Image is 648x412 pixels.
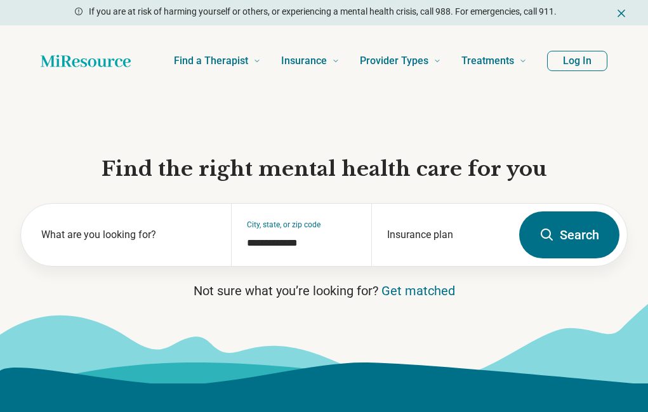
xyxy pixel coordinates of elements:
[281,36,340,86] a: Insurance
[360,52,428,70] span: Provider Types
[41,48,131,74] a: Home page
[20,282,628,300] p: Not sure what you’re looking for?
[41,227,216,243] label: What are you looking for?
[174,36,261,86] a: Find a Therapist
[547,51,607,71] button: Log In
[519,211,619,258] button: Search
[615,5,628,20] button: Dismiss
[89,5,557,18] p: If you are at risk of harming yourself or others, or experiencing a mental health crisis, call 98...
[20,156,628,183] h1: Find the right mental health care for you
[381,283,455,298] a: Get matched
[461,52,514,70] span: Treatments
[461,36,527,86] a: Treatments
[281,52,327,70] span: Insurance
[174,52,248,70] span: Find a Therapist
[360,36,441,86] a: Provider Types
